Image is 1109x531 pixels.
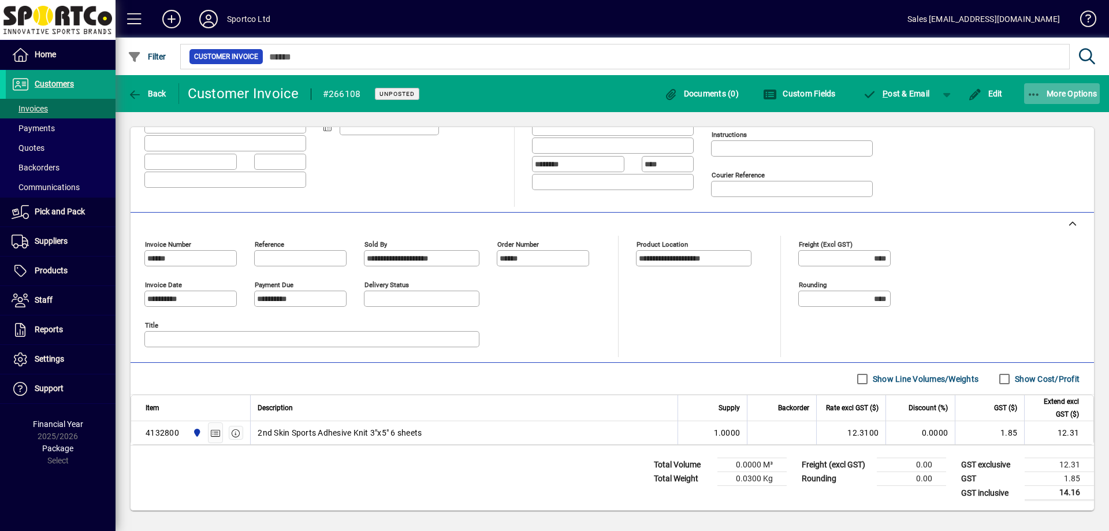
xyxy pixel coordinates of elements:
span: Custom Fields [763,89,836,98]
td: 1.85 [1025,472,1094,486]
td: 0.00 [877,472,946,486]
mat-label: Delivery status [364,281,409,289]
mat-label: Sold by [364,240,387,248]
td: GST inclusive [955,486,1025,500]
span: Rate excl GST ($) [826,402,879,414]
a: Home [6,40,116,69]
td: 0.0000 [885,421,955,444]
td: 12.31 [1025,458,1094,472]
span: 1.0000 [714,427,740,439]
button: Back [125,83,169,104]
mat-label: Title [145,321,158,329]
span: More Options [1027,89,1097,98]
a: Payments [6,118,116,138]
app-page-header-button: Back [116,83,179,104]
span: 2nd Skin Sports Adhesive Knit 3"x5" 6 sheets [258,427,422,439]
mat-label: Invoice number [145,240,191,248]
span: Item [146,402,159,414]
div: Customer Invoice [188,84,299,103]
span: Settings [35,354,64,363]
span: Home [35,50,56,59]
a: Quotes [6,138,116,158]
td: GST exclusive [955,458,1025,472]
div: Sales [EMAIL_ADDRESS][DOMAIN_NAME] [907,10,1060,28]
div: 4132800 [146,427,179,439]
mat-label: Freight (excl GST) [799,240,853,248]
span: P [883,89,888,98]
span: Customer Invoice [194,51,258,62]
span: Supply [719,402,740,414]
span: Pick and Pack [35,207,85,216]
td: 1.85 [955,421,1024,444]
span: Staff [35,295,53,305]
span: Discount (%) [909,402,948,414]
a: Suppliers [6,227,116,256]
label: Show Cost/Profit [1013,373,1080,385]
mat-label: Reference [255,240,284,248]
td: Total Volume [648,458,717,472]
button: Edit [965,83,1006,104]
mat-label: Instructions [712,131,747,139]
a: Reports [6,315,116,344]
a: Staff [6,286,116,315]
button: Custom Fields [760,83,839,104]
span: Package [42,444,73,453]
span: Products [35,266,68,275]
a: Invoices [6,99,116,118]
td: 14.16 [1025,486,1094,500]
td: GST [955,472,1025,486]
span: Backorders [12,163,59,172]
span: ost & Email [863,89,930,98]
span: Documents (0) [664,89,739,98]
span: Financial Year [33,419,83,429]
td: 0.0000 M³ [717,458,787,472]
td: 0.0300 Kg [717,472,787,486]
button: More Options [1024,83,1100,104]
span: Customers [35,79,74,88]
a: Products [6,257,116,285]
span: Unposted [379,90,415,98]
span: Support [35,384,64,393]
td: Total Weight [648,472,717,486]
button: Documents (0) [661,83,742,104]
span: Suppliers [35,236,68,246]
button: Filter [125,46,169,67]
span: Backorder [778,402,809,414]
div: Sportco Ltd [227,10,270,28]
mat-label: Courier Reference [712,171,765,179]
td: 0.00 [877,458,946,472]
td: Rounding [796,472,877,486]
mat-label: Product location [637,240,688,248]
a: Pick and Pack [6,198,116,226]
span: Description [258,402,293,414]
button: Post & Email [857,83,936,104]
a: Support [6,374,116,403]
span: Invoices [12,104,48,113]
td: Freight (excl GST) [796,458,877,472]
mat-label: Rounding [799,281,827,289]
div: #266108 [323,85,361,103]
mat-label: Invoice date [145,281,182,289]
a: Communications [6,177,116,197]
span: Payments [12,124,55,133]
span: GST ($) [994,402,1017,414]
button: Profile [190,9,227,29]
a: Backorders [6,158,116,177]
mat-label: Order number [497,240,539,248]
span: Back [128,89,166,98]
button: Add [153,9,190,29]
mat-label: Payment due [255,281,293,289]
label: Show Line Volumes/Weights [870,373,978,385]
span: Communications [12,183,80,192]
div: 12.3100 [824,427,879,439]
span: Reports [35,325,63,334]
a: Knowledge Base [1071,2,1095,40]
span: Edit [968,89,1003,98]
span: Filter [128,52,166,61]
a: Settings [6,345,116,374]
span: Extend excl GST ($) [1032,395,1079,421]
td: 12.31 [1024,421,1093,444]
span: Sportco Ltd Warehouse [189,426,203,439]
span: Quotes [12,143,44,153]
